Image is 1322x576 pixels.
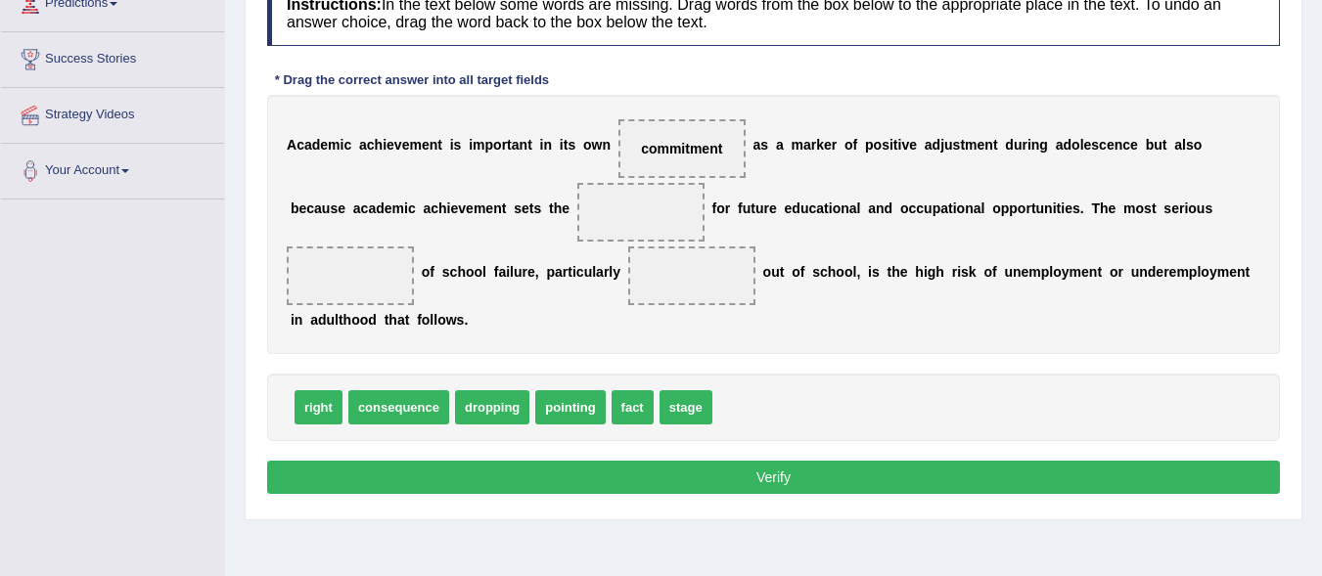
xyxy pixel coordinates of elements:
[388,312,397,328] b: h
[833,200,842,216] b: o
[1169,264,1177,280] b: e
[983,264,992,280] b: o
[1152,200,1157,216] b: t
[1013,264,1022,280] b: n
[422,137,430,153] b: e
[1182,137,1186,153] b: l
[469,137,473,153] b: i
[312,137,321,153] b: d
[520,137,528,153] b: n
[618,119,746,178] span: Drop target
[466,264,475,280] b: o
[341,137,344,153] b: i
[1171,200,1179,216] b: e
[529,200,534,216] b: t
[1041,264,1050,280] b: p
[423,200,431,216] b: a
[510,264,514,280] b: l
[576,264,584,280] b: c
[592,264,596,280] b: l
[924,264,928,280] b: i
[901,137,909,153] b: v
[1065,200,1072,216] b: e
[267,70,557,89] div: * Drag the correct answer into all target fields
[564,137,569,153] b: t
[792,264,800,280] b: o
[1053,200,1057,216] b: i
[1186,137,1194,153] b: s
[916,200,924,216] b: c
[764,200,769,216] b: r
[965,200,974,216] b: n
[466,200,474,216] b: e
[385,200,392,216] b: e
[957,264,961,280] b: i
[568,137,575,153] b: s
[339,312,343,328] b: t
[1056,137,1064,153] b: a
[965,137,977,153] b: m
[596,264,604,280] b: a
[824,200,829,216] b: t
[442,264,450,280] b: s
[1237,264,1246,280] b: n
[882,137,889,153] b: s
[1109,200,1117,216] b: e
[402,137,410,153] b: e
[584,264,593,280] b: u
[430,137,438,153] b: n
[1163,264,1168,280] b: r
[361,200,369,216] b: c
[769,200,777,216] b: e
[560,137,564,153] b: i
[1080,200,1084,216] b: .
[506,264,510,280] b: i
[1,144,224,193] a: Your Account
[738,200,743,216] b: f
[1188,200,1197,216] b: o
[533,200,541,216] b: s
[909,137,917,153] b: e
[978,137,985,153] b: e
[343,312,352,328] b: h
[1176,264,1188,280] b: m
[475,264,483,280] b: o
[1115,137,1123,153] b: n
[454,137,462,153] b: s
[527,137,532,153] b: t
[493,200,502,216] b: n
[498,264,506,280] b: a
[320,137,328,153] b: e
[304,137,312,153] b: a
[961,264,969,280] b: s
[812,264,820,280] b: s
[893,137,898,153] b: t
[1131,264,1140,280] b: u
[1197,200,1206,216] b: u
[844,264,853,280] b: o
[375,137,384,153] b: h
[993,137,998,153] b: t
[408,200,416,216] b: c
[447,200,451,216] b: i
[562,200,570,216] b: e
[852,264,856,280] b: l
[712,200,717,216] b: f
[430,264,434,280] b: f
[549,200,554,216] b: t
[755,200,764,216] b: u
[409,137,421,153] b: m
[1117,264,1122,280] b: r
[458,200,466,216] b: v
[948,200,953,216] b: t
[577,183,705,242] span: Drop target
[824,137,832,153] b: e
[535,264,539,280] b: ,
[751,200,755,216] b: t
[1031,137,1040,153] b: n
[367,137,375,153] b: c
[856,264,860,280] b: ,
[874,137,883,153] b: o
[791,137,802,153] b: m
[1062,264,1070,280] b: y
